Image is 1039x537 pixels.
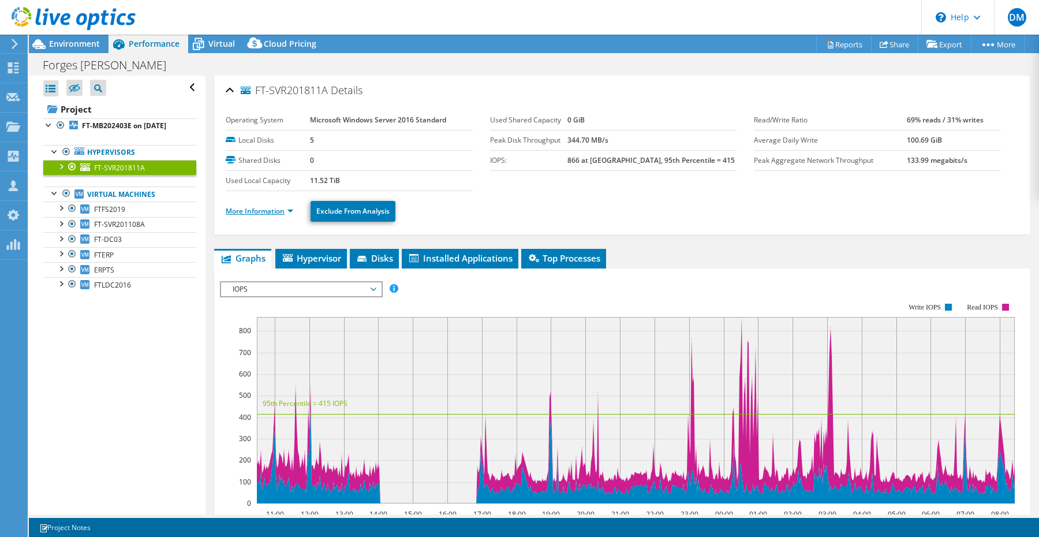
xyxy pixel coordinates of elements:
[208,38,235,49] span: Virtual
[490,155,567,166] label: IOPS:
[239,390,251,400] text: 500
[909,303,941,311] text: Write IOPS
[226,206,293,216] a: More Information
[43,262,196,277] a: ERPTS
[567,155,735,165] b: 866 at [GEOGRAPHIC_DATA], 95th Percentile = 415
[226,114,310,126] label: Operating System
[567,115,585,125] b: 0 GiB
[43,145,196,160] a: Hypervisors
[94,219,145,229] span: FT-SVR201108A
[331,83,362,97] span: Details
[43,217,196,232] a: FT-SVR201108A
[369,509,387,519] text: 14:00
[971,35,1025,53] a: More
[263,398,347,408] text: 95th Percentile = 415 IOPS
[527,252,600,264] span: Top Processes
[816,35,872,53] a: Reports
[38,59,184,72] h1: Forges [PERSON_NAME]
[43,247,196,262] a: FTERP
[888,509,906,519] text: 05:00
[784,509,802,519] text: 02:00
[94,265,114,275] span: ERPTS
[310,115,446,125] b: Microsoft Windows Server 2016 Standard
[611,509,629,519] text: 21:00
[239,434,251,443] text: 300
[356,252,393,264] span: Disks
[408,252,513,264] span: Installed Applications
[749,509,767,519] text: 01:00
[94,163,145,173] span: FT-SVR201811A
[907,115,984,125] b: 69% reads / 31% writes
[94,234,122,244] span: FT-DC03
[226,135,310,146] label: Local Disks
[473,509,491,519] text: 17:00
[281,252,341,264] span: Hypervisor
[577,509,595,519] text: 20:00
[239,369,251,379] text: 600
[819,509,836,519] text: 03:00
[967,303,999,311] text: Read IOPS
[43,160,196,175] a: FT-SVR201811A
[936,12,946,23] svg: \n
[335,509,353,519] text: 13:00
[907,135,942,145] b: 100.69 GiB
[247,498,251,508] text: 0
[226,175,310,187] label: Used Local Capacity
[439,509,457,519] text: 16:00
[567,135,608,145] b: 344.70 MB/s
[43,187,196,202] a: Virtual Machines
[853,509,871,519] text: 04:00
[310,155,314,165] b: 0
[922,509,940,519] text: 06:00
[310,135,314,145] b: 5
[715,509,733,519] text: 00:00
[239,412,251,422] text: 400
[646,509,664,519] text: 22:00
[1008,8,1026,27] span: DM
[754,114,907,126] label: Read/Write Ratio
[490,114,567,126] label: Used Shared Capacity
[871,35,918,53] a: Share
[49,38,100,49] span: Environment
[43,100,196,118] a: Project
[918,35,971,53] a: Export
[956,509,974,519] text: 07:00
[301,509,319,519] text: 12:00
[310,176,340,185] b: 11.52 TiB
[94,250,114,260] span: FTERP
[43,202,196,217] a: FTFS2019
[227,282,375,296] span: IOPS
[404,509,422,519] text: 15:00
[31,520,99,535] a: Project Notes
[754,135,907,146] label: Average Daily Write
[226,155,310,166] label: Shared Disks
[681,509,698,519] text: 23:00
[82,121,166,130] b: FT-MB202403E on [DATE]
[241,85,328,96] span: FT-SVR201811A
[94,204,125,214] span: FTFS2019
[43,277,196,292] a: FTLDC2016
[490,135,567,146] label: Peak Disk Throughput
[129,38,180,49] span: Performance
[311,201,395,222] a: Exclude From Analysis
[239,348,251,357] text: 700
[43,232,196,247] a: FT-DC03
[542,509,560,519] text: 19:00
[264,38,316,49] span: Cloud Pricing
[43,118,196,133] a: FT-MB202403E on [DATE]
[991,509,1009,519] text: 08:00
[220,252,266,264] span: Graphs
[239,455,251,465] text: 200
[508,509,526,519] text: 18:00
[266,509,284,519] text: 11:00
[754,155,907,166] label: Peak Aggregate Network Throughput
[907,155,967,165] b: 133.99 megabits/s
[239,477,251,487] text: 100
[239,326,251,335] text: 800
[94,280,131,290] span: FTLDC2016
